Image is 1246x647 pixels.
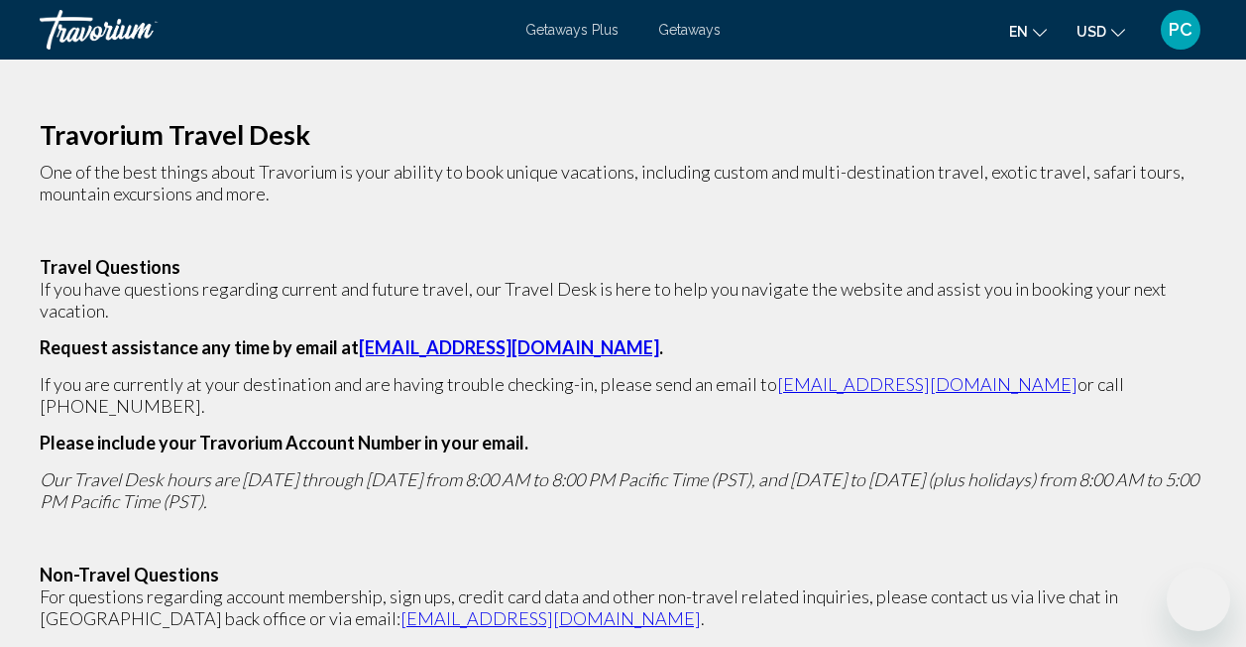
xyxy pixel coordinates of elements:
button: Change language [1009,17,1047,46]
a: [EMAIL_ADDRESS][DOMAIN_NAME] [777,373,1077,395]
strong: Request assistance any time by email at . [40,336,663,358]
span: USD [1076,24,1106,40]
em: Our Travel Desk hours are [DATE] through [DATE] from 8:00 AM to 8:00 PM Pacific Time (PST), and [... [40,468,1198,512]
p: One of the best things about Travorium is your ability to book unique vacations, including custom... [40,161,1206,204]
span: en [1009,24,1028,40]
p: For questions regarding account membership, sign ups, credit card data and other non-travel relat... [40,585,1206,629]
a: [EMAIL_ADDRESS][DOMAIN_NAME] [400,607,701,629]
a: Travorium [40,10,506,50]
a: [EMAIL_ADDRESS][DOMAIN_NAME] [359,336,659,358]
a: Getaways Plus [525,22,619,38]
strong: Travel Questions [40,256,180,278]
h2: Travorium Travel Desk [40,124,1206,146]
a: Getaways [658,22,721,38]
button: Change currency [1076,17,1125,46]
p: If you have questions regarding current and future travel, our Travel Desk is here to help you na... [40,278,1206,322]
b: Please include your Travorium Account Number in your email. [40,432,528,453]
button: User Menu [1155,9,1206,51]
iframe: Button to launch messaging window [1167,568,1230,631]
span: PC [1169,20,1192,40]
p: If you are currently at your destination and are having trouble checking-in, please send an email... [40,373,1206,417]
strong: Non-Travel Questions [40,564,219,585]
